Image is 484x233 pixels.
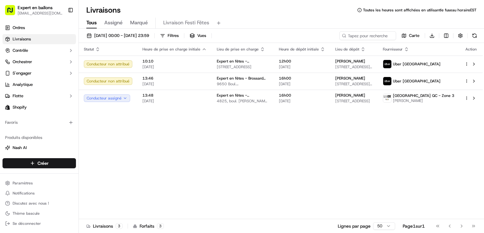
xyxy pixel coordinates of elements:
font: Lieu de prise en charge [217,47,259,52]
font: Vues [197,33,206,38]
button: Filtres [157,31,181,40]
font: Marqué [130,19,148,26]
button: Rafraîchir [470,31,479,40]
button: Notifications [3,189,76,198]
button: Paramètres [3,179,76,188]
font: 16h00 [279,76,291,81]
img: uber-new-logo.jpeg [383,60,391,68]
button: Vues [187,31,209,40]
font: Tous [86,19,97,26]
button: Expert en ballons[EMAIL_ADDRESS][DOMAIN_NAME] [3,3,65,18]
button: Carte [399,31,422,40]
input: Tapez pour rechercher [339,31,396,40]
font: [STREET_ADDRESS][PERSON_NAME] [335,81,372,92]
font: Favoris [5,120,18,125]
img: Logo Shopify [5,105,10,110]
font: Ordres [13,25,25,30]
font: [PERSON_NAME] [335,76,365,81]
font: [EMAIL_ADDRESS][DOMAIN_NAME] [18,11,63,21]
font: sur [416,223,422,229]
font: S'engager [13,70,32,76]
font: Discutez avec nous ! [13,201,49,206]
font: Livraisons [86,5,121,15]
font: Livraisons [13,36,31,42]
button: Conducteur assigné [84,94,130,102]
font: Carte [409,33,419,38]
font: Créer [37,160,49,166]
font: Page [403,223,413,229]
font: [PERSON_NAME] [335,59,365,64]
font: 10:10 [142,59,153,64]
font: 12h00 [279,59,291,64]
font: 9650 Boul. [STREET_ADDRESS][PERSON_NAME] [217,81,251,97]
font: le fuseau horaire [441,8,470,13]
button: Se déconnecter [3,219,76,228]
button: Créer [3,158,76,168]
font: Notifications [13,191,35,196]
font: Filtres [168,33,179,38]
font: Livraisons [93,223,113,229]
font: 1 [422,223,425,229]
button: Expert en ballons [18,4,53,11]
font: Thème bascule [13,211,40,216]
a: Nash AI [5,145,73,151]
font: Expert en fêtes - [GEOGRAPHIC_DATA] [217,59,255,69]
font: Paramètres [13,181,33,186]
font: Assigné [104,19,123,26]
font: Expert en fêtes - [GEOGRAPHIC_DATA] [217,93,255,103]
button: [EMAIL_ADDRESS][DOMAIN_NAME] [18,11,63,16]
font: 3 [118,224,120,229]
font: [DATE] [279,81,291,87]
button: Thème bascule [3,209,76,218]
font: Flotte [13,93,23,99]
font: [DATE] [142,99,154,104]
font: 13:48 [142,93,153,98]
font: Produits disponibles [5,135,42,140]
font: Lieu de dépôt [335,47,359,52]
font: Uber [GEOGRAPHIC_DATA] [393,79,441,84]
font: 1 [413,223,416,229]
button: Nash AI [3,143,76,153]
font: Se déconnecter [13,221,41,226]
font: 4825, boul. [PERSON_NAME][STREET_ADDRESS] [217,99,268,109]
font: EST [470,8,476,13]
img: profile_balloonexpert_internal.png [383,94,391,102]
font: Livraison Festi Fêtes [163,19,209,26]
font: Heure de prise en charge initiale [142,47,200,52]
button: Flotte [3,91,76,101]
font: Nash AI [13,145,27,150]
a: Analytique [3,80,76,90]
font: Shopify [13,105,27,110]
a: Livraisons [3,34,76,44]
font: Lignes par page [338,223,371,229]
a: Shopify [3,102,76,112]
font: Action [465,47,477,52]
button: Discutez avec nous ! [3,199,76,208]
font: Contrôle [13,48,28,53]
font: 3 [159,224,162,229]
font: Fournisseur [383,47,403,52]
font: [DATE] [279,64,291,69]
font: 16h00 [279,93,291,98]
font: Orchestrer [13,59,32,64]
font: [DATE] [142,81,154,87]
font: [STREET_ADDRESS][PERSON_NAME] [335,64,372,75]
font: [GEOGRAPHIC_DATA] QC - Zone 3 [393,93,454,98]
font: Expert en fêtes - Brossard Dix30 [217,76,266,86]
font: Heure de dépôt initiale [279,47,319,52]
button: [DATE] 00:00 - [DATE] 23:59 [84,31,152,40]
font: [DATE] [142,64,154,69]
font: [PERSON_NAME] [393,98,423,103]
font: [PERSON_NAME] [335,93,365,98]
font: Toutes les heures sont affichées en utilisant [363,8,441,13]
font: Statut [84,47,94,52]
font: Expert en ballons [18,5,53,10]
font: [STREET_ADDRESS] [217,64,251,69]
img: uber-new-logo.jpeg [383,77,391,85]
font: Uber [GEOGRAPHIC_DATA] [393,62,441,67]
font: Forfaits [140,223,154,229]
font: [DATE] [279,99,291,104]
button: Orchestrer [3,57,76,67]
font: [DATE] 00:00 - [DATE] 23:59 [94,33,149,38]
button: Contrôle [3,45,76,56]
